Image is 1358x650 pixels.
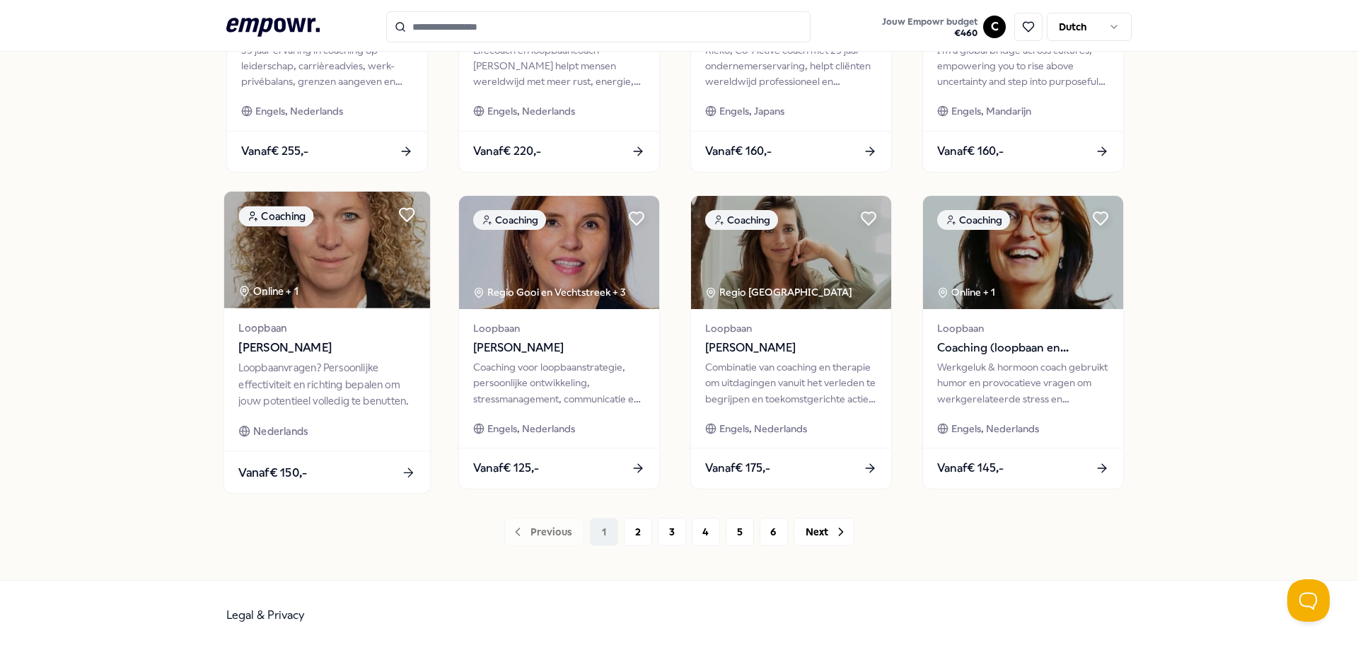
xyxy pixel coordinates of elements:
button: Jouw Empowr budget€460 [879,13,980,42]
span: [PERSON_NAME] [705,339,877,357]
button: 4 [692,518,720,546]
a: package imageCoachingOnline + 1LoopbaanCoaching (loopbaan en werkgeluk)Werkgeluk & hormoon coach ... [922,195,1124,489]
div: Online + 1 [238,283,298,299]
span: [PERSON_NAME] [473,339,645,357]
span: Engels, Nederlands [487,103,575,119]
span: € 460 [882,28,977,39]
span: Loopbaan [705,320,877,336]
img: package image [224,192,430,308]
button: 2 [624,518,652,546]
div: Combinatie van coaching en therapie om uitdagingen vanuit het verleden te begrijpen en toekomstge... [705,359,877,407]
iframe: Help Scout Beacon - Open [1287,579,1330,622]
div: Regio [GEOGRAPHIC_DATA] [705,284,854,300]
span: Vanaf € 160,- [937,142,1004,161]
button: 3 [658,518,686,546]
button: Next [794,518,854,546]
div: Lifecoach en loopbaancoach [PERSON_NAME] helpt mensen wereldwijd met meer rust, energie, en voldo... [473,42,645,90]
span: [PERSON_NAME] [238,339,415,357]
span: Engels, Nederlands [951,421,1039,436]
div: Coaching [705,210,778,230]
input: Search for products, categories or subcategories [386,11,811,42]
span: Vanaf € 220,- [473,142,541,161]
button: 6 [760,518,788,546]
div: I’m a global bridge across cultures, empowering you to rise above uncertainty and step into purpo... [937,42,1109,90]
a: package imageCoachingRegio Gooi en Vechtstreek + 3Loopbaan[PERSON_NAME]Coaching voor loopbaanstra... [458,195,660,489]
div: Coaching voor loopbaanstrategie, persoonlijke ontwikkeling, stressmanagement, communicatie en wer... [473,359,645,407]
a: Legal & Privacy [226,608,305,622]
img: package image [923,196,1123,309]
a: package imageCoachingRegio [GEOGRAPHIC_DATA] Loopbaan[PERSON_NAME]Combinatie van coaching en ther... [690,195,892,489]
span: Loopbaan [238,320,415,336]
div: Coaching [937,210,1010,230]
span: Engels, Nederlands [255,103,343,119]
span: Vanaf € 145,- [937,459,1004,477]
span: Engels, Mandarijn [951,103,1031,119]
span: Vanaf € 175,- [705,459,770,477]
span: Vanaf € 150,- [238,463,307,481]
div: Rieko, Co-Active coach met 25 jaar ondernemerservaring, helpt cliënten wereldwijd professioneel e... [705,42,877,90]
span: Vanaf € 255,- [241,142,308,161]
img: package image [459,196,659,309]
div: Coaching [473,210,546,230]
div: Coaching [238,206,313,226]
span: Engels, Nederlands [487,421,575,436]
div: Werkgeluk & hormoon coach gebruikt humor en provocatieve vragen om werkgerelateerde stress en spa... [937,359,1109,407]
a: package imageCoachingOnline + 1Loopbaan[PERSON_NAME]Loopbaanvragen? Persoonlijke effectiviteit en... [224,190,431,494]
button: 5 [726,518,754,546]
span: Engels, Japans [719,103,784,119]
span: Engels, Nederlands [719,421,807,436]
a: Jouw Empowr budget€460 [876,12,983,42]
span: Jouw Empowr budget [882,16,977,28]
span: Vanaf € 125,- [473,459,539,477]
div: Loopbaanvragen? Persoonlijke effectiviteit en richting bepalen om jouw potentieel volledig te ben... [238,360,415,409]
img: package image [691,196,891,309]
span: Loopbaan [937,320,1109,336]
button: C [983,16,1006,38]
span: Nederlands [253,423,308,439]
span: Vanaf € 160,- [705,142,772,161]
span: Coaching (loopbaan en werkgeluk) [937,339,1109,357]
div: Online + 1 [937,284,995,300]
div: Regio Gooi en Vechtstreek + 3 [473,284,626,300]
span: Loopbaan [473,320,645,336]
div: 35 jaar ervaring in coaching op leiderschap, carrièreadvies, werk-privébalans, grenzen aangeven e... [241,42,413,90]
